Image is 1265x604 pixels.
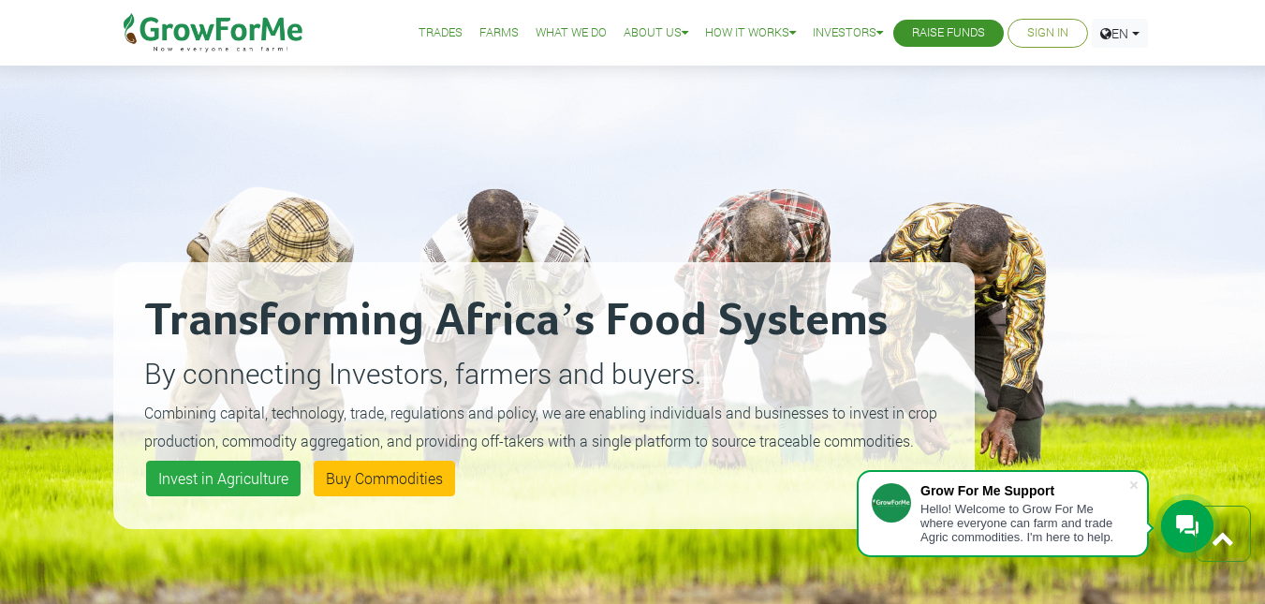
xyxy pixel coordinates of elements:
[920,502,1128,544] div: Hello! Welcome to Grow For Me where everyone can farm and trade Agric commodities. I'm here to help.
[144,352,944,394] p: By connecting Investors, farmers and buyers.
[146,461,301,496] a: Invest in Agriculture
[144,403,937,450] small: Combining capital, technology, trade, regulations and policy, we are enabling individuals and bus...
[479,23,519,43] a: Farms
[144,293,944,349] h2: Transforming Africa’s Food Systems
[419,23,463,43] a: Trades
[1092,19,1148,48] a: EN
[705,23,796,43] a: How it Works
[912,23,985,43] a: Raise Funds
[1027,23,1068,43] a: Sign In
[813,23,883,43] a: Investors
[624,23,688,43] a: About Us
[536,23,607,43] a: What We Do
[314,461,455,496] a: Buy Commodities
[920,483,1128,498] div: Grow For Me Support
